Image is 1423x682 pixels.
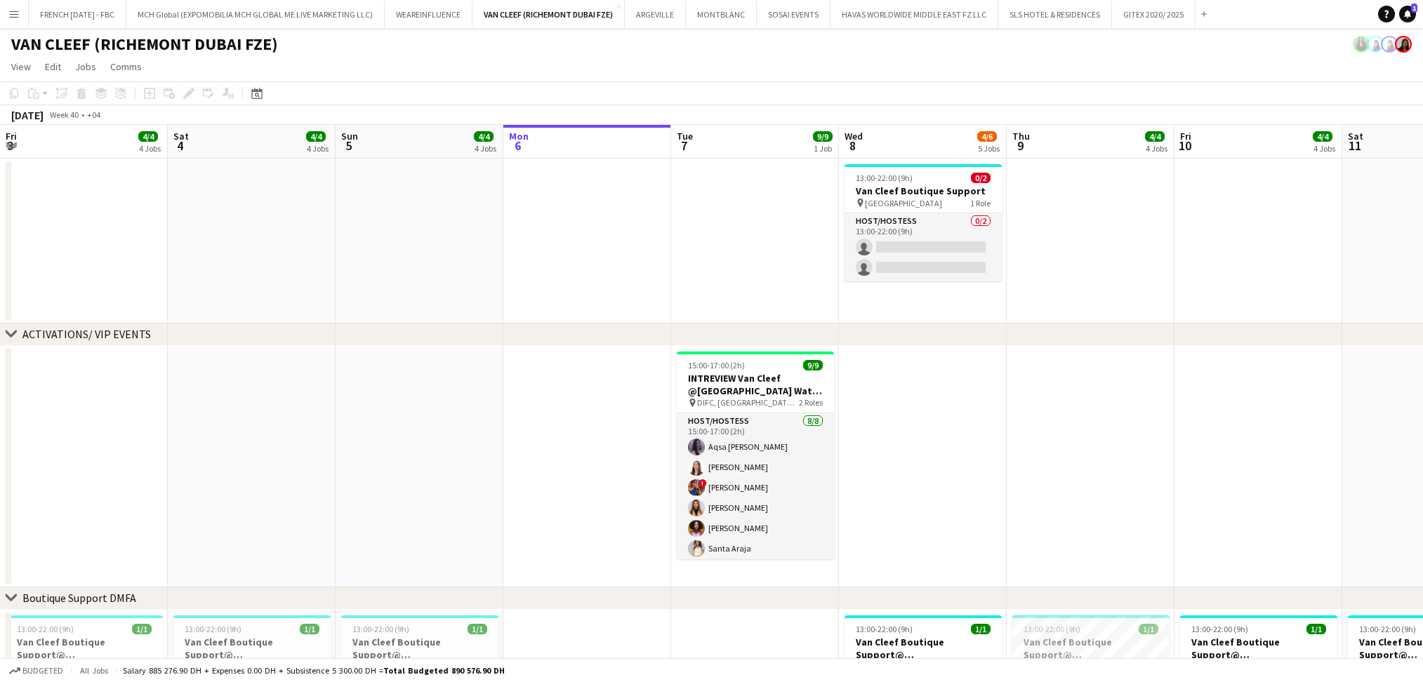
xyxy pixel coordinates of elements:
span: Wed [845,130,863,142]
span: 9/9 [813,131,833,142]
button: WEAREINFLUENCE [385,1,472,28]
span: 4/4 [474,131,494,142]
app-user-avatar: Maria Fernandes [1353,36,1370,53]
span: 1/1 [1139,624,1158,634]
span: 1/1 [468,624,487,634]
span: 1 Role [970,198,991,208]
span: ! [699,479,707,488]
span: 1/1 [971,624,991,634]
span: 6 [507,138,529,154]
app-job-card: 15:00-17:00 (2h)9/9INTREVIEW Van Cleef @[GEOGRAPHIC_DATA] Watch Week 2025 DIFC, [GEOGRAPHIC_DATA]... [677,352,834,559]
app-user-avatar: Sarah Wannous [1381,36,1398,53]
span: Total Budgeted 890 576.90 DH [383,665,505,676]
app-user-avatar: Sara Mendhao [1395,36,1412,53]
span: 4/4 [1145,131,1165,142]
h3: INTREVIEW Van Cleef @[GEOGRAPHIC_DATA] Watch Week 2025 [677,372,834,397]
a: Comms [105,58,147,76]
span: Mon [509,130,529,142]
span: View [11,60,31,73]
h3: Van Cleef Boutique Support [845,185,1002,197]
h3: Van Cleef Boutique Support@ [GEOGRAPHIC_DATA] [173,636,331,661]
button: SOSAI EVENTS [757,1,830,28]
div: Salary 885 276.90 DH + Expenses 0.00 DH + Subsistence 5 300.00 DH = [123,665,505,676]
span: Edit [45,60,61,73]
span: 11 [1346,138,1363,154]
div: Boutique Support DMFA [22,591,136,605]
span: 0/2 [971,173,991,183]
button: SLS HOTEL & RESIDENCES [998,1,1112,28]
a: View [6,58,37,76]
app-card-role: Host/Hostess8/815:00-17:00 (2h)Aqsa [PERSON_NAME][PERSON_NAME]![PERSON_NAME][PERSON_NAME][PERSON_... [677,413,834,603]
button: ARGEVILLE [625,1,686,28]
h3: Van Cleef Boutique Support@ [GEOGRAPHIC_DATA] [845,636,1002,661]
h3: Van Cleef Boutique Support@ [GEOGRAPHIC_DATA] [1180,636,1337,661]
span: 4/4 [1313,131,1332,142]
a: Edit [39,58,67,76]
span: 9/9 [803,360,823,370]
h3: Van Cleef Boutique Support@ [GEOGRAPHIC_DATA] [1012,636,1170,661]
button: MCH Global (EXPOMOBILIA MCH GLOBAL ME LIVE MARKETING LLC) [126,1,385,28]
span: Tue [677,130,693,142]
button: Budgeted [7,663,65,678]
span: 15:00-17:00 (2h) [688,360,745,370]
span: 4 [171,138,189,154]
span: Fri [1180,130,1191,142]
span: 13:00-22:00 (9h) [856,173,913,183]
span: Sat [173,130,189,142]
span: 4/4 [306,131,326,142]
span: 1/1 [1306,624,1326,634]
div: 5 Jobs [978,143,1000,154]
div: 4 Jobs [1146,143,1167,154]
span: Week 40 [46,109,81,120]
h3: Van Cleef Boutique Support@ [GEOGRAPHIC_DATA] [341,636,498,661]
button: MONTBLANC [686,1,757,28]
span: [GEOGRAPHIC_DATA] [865,198,942,208]
button: VAN CLEEF (RICHEMONT DUBAI FZE) [472,1,625,28]
span: Jobs [75,60,96,73]
a: 1 [1399,6,1416,22]
div: 4 Jobs [1313,143,1335,154]
span: 7 [675,138,693,154]
span: 13:00-22:00 (9h) [1024,624,1080,634]
span: All jobs [77,665,111,676]
div: 4 Jobs [139,143,161,154]
span: Thu [1012,130,1030,142]
span: Comms [110,60,142,73]
span: Budgeted [22,666,63,676]
span: 3 [4,138,17,154]
div: ACTIVATIONS/ VIP EVENTS [22,327,151,341]
app-user-avatar: Sarah Wannous [1367,36,1384,53]
div: +04 [87,109,100,120]
span: 4/4 [138,131,158,142]
h3: Van Cleef Boutique Support@ [GEOGRAPHIC_DATA] [6,636,163,661]
span: 9 [1010,138,1030,154]
span: Sat [1348,130,1363,142]
span: 13:00-22:00 (9h) [352,624,409,634]
span: 1 [1411,4,1417,13]
div: 4 Jobs [475,143,496,154]
span: 10 [1178,138,1191,154]
span: 13:00-22:00 (9h) [1359,624,1416,634]
span: 13:00-22:00 (9h) [17,624,74,634]
h1: VAN CLEEF (RICHEMONT DUBAI FZE) [11,34,278,55]
span: 1/1 [132,624,152,634]
span: 13:00-22:00 (9h) [185,624,241,634]
span: Fri [6,130,17,142]
span: Sun [341,130,358,142]
button: GITEX 2020/ 2025 [1112,1,1196,28]
span: 4/6 [977,131,997,142]
app-job-card: 13:00-22:00 (9h)0/2Van Cleef Boutique Support [GEOGRAPHIC_DATA]1 RoleHost/Hostess0/213:00-22:00 (9h) [845,164,1002,281]
a: Jobs [70,58,102,76]
span: DIFC, [GEOGRAPHIC_DATA], Level 23 [697,397,799,408]
button: FRENCH [DATE] - FBC [29,1,126,28]
span: 8 [842,138,863,154]
span: 13:00-22:00 (9h) [1191,624,1248,634]
span: 1/1 [300,624,319,634]
button: HAVAS WORLDWIDE MIDDLE EAST FZ LLC [830,1,998,28]
span: 2 Roles [799,397,823,408]
span: 5 [339,138,358,154]
span: 13:00-22:00 (9h) [856,624,913,634]
div: 1 Job [814,143,832,154]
